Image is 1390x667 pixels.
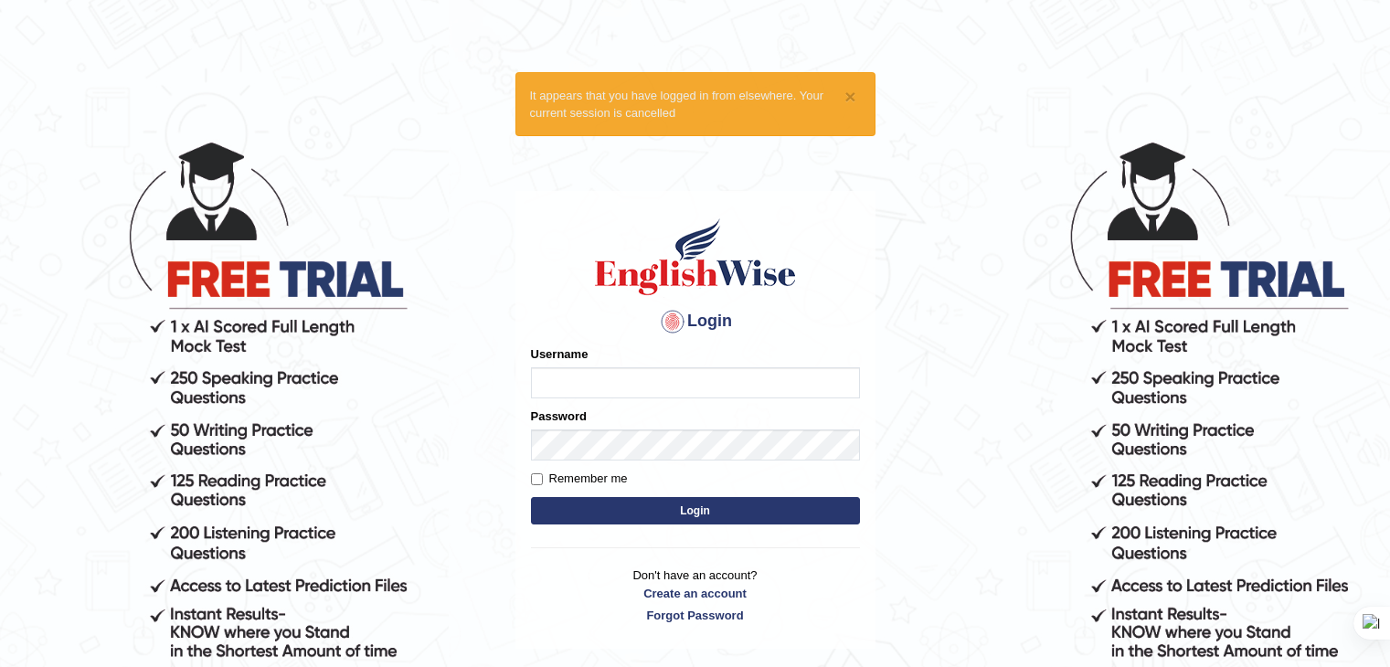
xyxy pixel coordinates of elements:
label: Remember me [531,470,628,488]
label: Username [531,345,589,363]
input: Remember me [531,473,543,485]
img: Logo of English Wise sign in for intelligent practice with AI [591,216,800,298]
div: It appears that you have logged in from elsewhere. Your current session is cancelled [515,72,875,136]
button: × [844,87,855,106]
label: Password [531,408,587,425]
p: Don't have an account? [531,566,860,623]
a: Forgot Password [531,607,860,624]
button: Login [531,497,860,524]
h4: Login [531,307,860,336]
a: Create an account [531,585,860,602]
